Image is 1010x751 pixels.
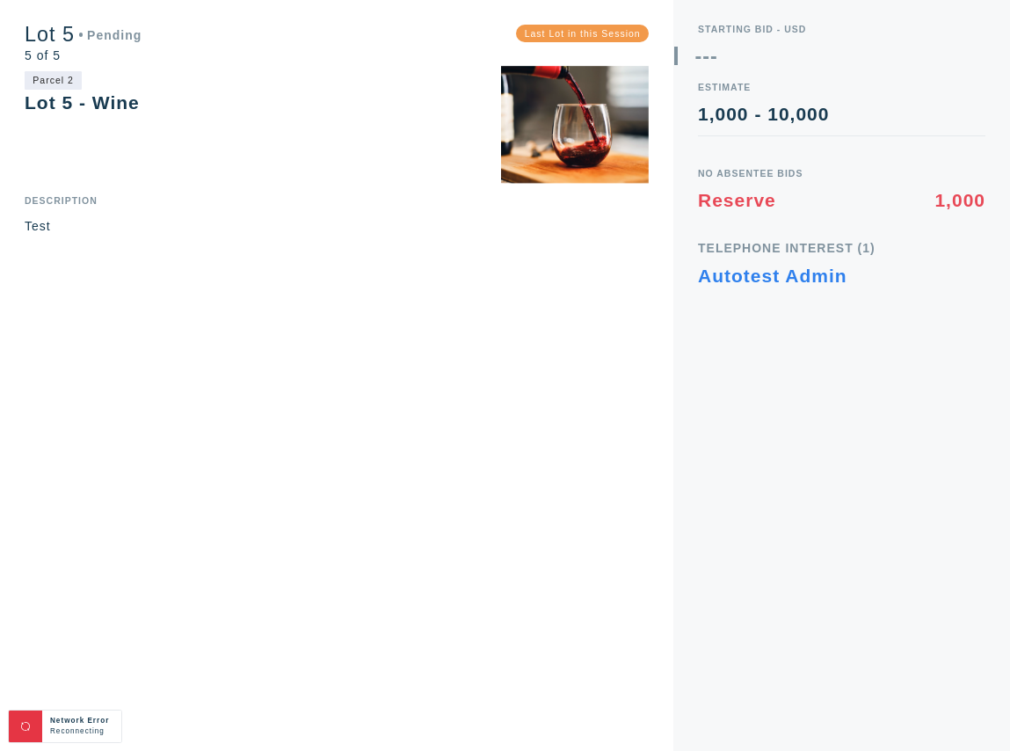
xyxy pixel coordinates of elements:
p: Test [25,218,649,235]
div: Telephone Interest (1) [698,242,985,254]
div: No Absentee Bids [698,169,985,179]
div: 1,000 - 10,000 [698,105,985,123]
div: Parcel 2 [25,71,82,90]
div: Autotest Admin [698,266,847,293]
div: Description [25,196,649,206]
div: --- [695,47,718,67]
div: Pending [79,29,142,41]
div: Lot 5 [25,25,142,45]
div: Lot 5 - Wine [25,92,140,113]
div: Last Lot in this Session [516,25,649,42]
div: 1,000 [934,191,985,209]
div: Reconnecting [50,726,113,737]
div: 5 of 5 [25,49,142,62]
div: Network Error [50,716,113,726]
div: Starting bid - USD [698,25,985,34]
div: Estimate [698,83,985,92]
div: Reserve [698,191,776,209]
